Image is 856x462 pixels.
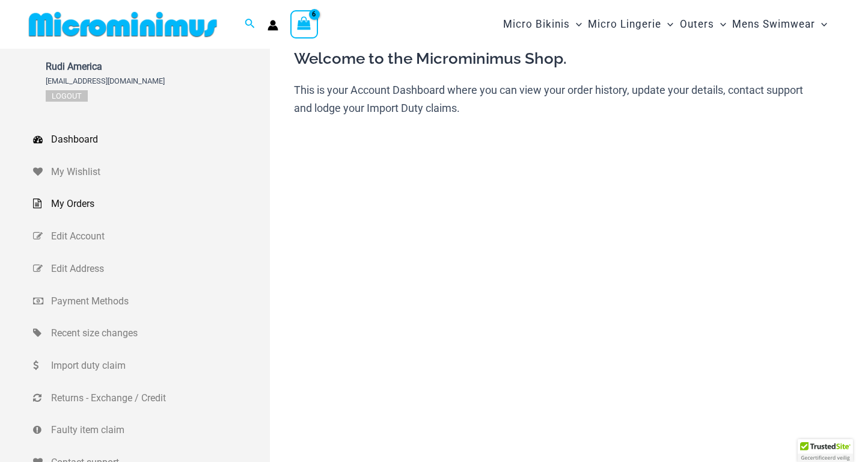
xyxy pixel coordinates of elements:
a: OutersMenu ToggleMenu Toggle [677,6,729,43]
span: Outers [680,9,714,40]
span: Rudi America [46,61,165,72]
a: Payment Methods [33,285,270,318]
a: Micro BikinisMenu ToggleMenu Toggle [500,6,585,43]
a: My Orders [33,188,270,220]
a: Recent size changes [33,317,270,350]
a: Import duty claim [33,350,270,382]
h3: Welcome to the Microminimus Shop. [294,49,823,69]
span: Returns - Exchange / Credit [51,389,267,407]
a: View Shopping Cart, 6 items [290,10,318,38]
nav: Site Navigation [498,4,832,45]
a: Search icon link [245,17,255,32]
a: Faulty item claim [33,414,270,446]
span: Micro Lingerie [588,9,661,40]
span: Menu Toggle [661,9,673,40]
span: Edit Address [51,260,267,278]
span: My Orders [51,195,267,213]
span: Menu Toggle [570,9,582,40]
a: Returns - Exchange / Credit [33,382,270,414]
span: Edit Account [51,227,267,245]
span: Menu Toggle [714,9,726,40]
span: Import duty claim [51,357,267,375]
span: Micro Bikinis [503,9,570,40]
img: MM SHOP LOGO FLAT [24,11,222,38]
p: This is your Account Dashboard where you can view your order history, update your details, contac... [294,81,823,117]
span: Recent size changes [51,324,267,342]
a: Edit Account [33,220,270,253]
div: TrustedSite Certified [798,439,853,462]
span: Menu Toggle [815,9,827,40]
span: Payment Methods [51,292,267,310]
a: My Wishlist [33,156,270,188]
span: My Wishlist [51,163,267,181]
span: [EMAIL_ADDRESS][DOMAIN_NAME] [46,76,165,85]
a: Mens SwimwearMenu ToggleMenu Toggle [729,6,830,43]
a: Account icon link [267,20,278,31]
span: Mens Swimwear [732,9,815,40]
a: Dashboard [33,123,270,156]
span: Dashboard [51,131,267,149]
a: Logout [46,90,88,102]
a: Edit Address [33,253,270,285]
a: Micro LingerieMenu ToggleMenu Toggle [585,6,676,43]
span: Faulty item claim [51,421,267,439]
